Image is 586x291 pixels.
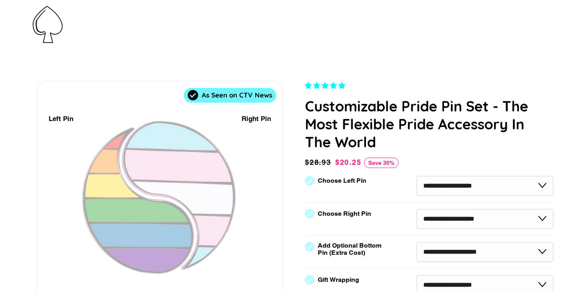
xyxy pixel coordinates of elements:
span: $20.25 [335,158,362,166]
label: Choose Left Pin [318,177,366,184]
label: Choose Right Pin [318,210,371,217]
span: Save 30% [364,158,399,168]
img: Pin-Ace [33,6,63,43]
span: 4.83 stars [305,82,347,90]
h1: Customizable Pride Pin Set - The Most Flexible Pride Accessory In The World [305,97,553,151]
label: Add Optional Bottom Pin (Extra Cost) [318,242,385,256]
span: $28.93 [305,157,333,168]
label: Gift Wrapping [318,276,359,283]
div: Right Pin [242,113,271,124]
